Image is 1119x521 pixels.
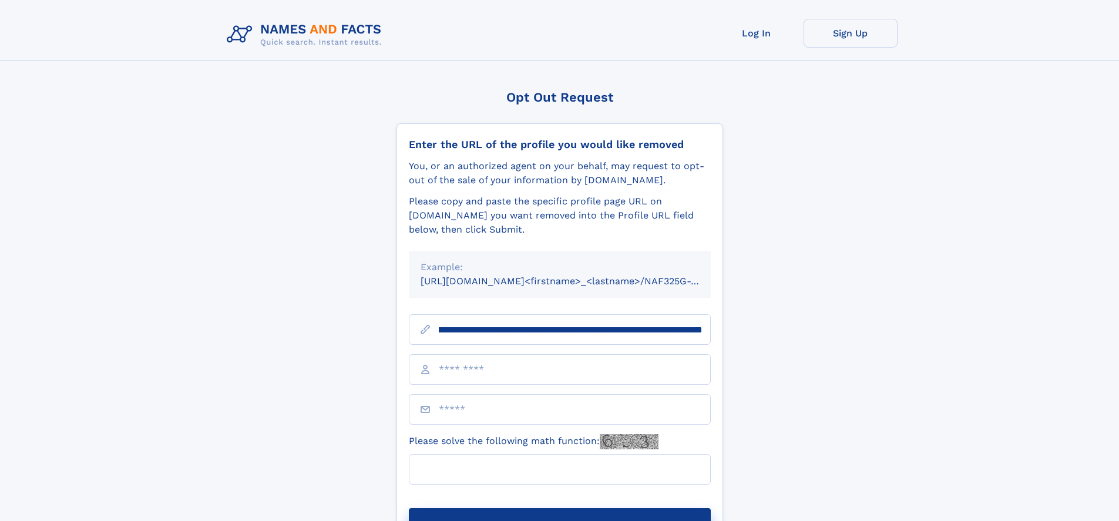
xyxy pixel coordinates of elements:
[409,138,711,151] div: Enter the URL of the profile you would like removed
[409,194,711,237] div: Please copy and paste the specific profile page URL on [DOMAIN_NAME] you want removed into the Pr...
[421,260,699,274] div: Example:
[396,90,723,105] div: Opt Out Request
[804,19,898,48] a: Sign Up
[409,159,711,187] div: You, or an authorized agent on your behalf, may request to opt-out of the sale of your informatio...
[222,19,391,51] img: Logo Names and Facts
[710,19,804,48] a: Log In
[409,434,658,449] label: Please solve the following math function:
[421,275,733,287] small: [URL][DOMAIN_NAME]<firstname>_<lastname>/NAF325G-xxxxxxxx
